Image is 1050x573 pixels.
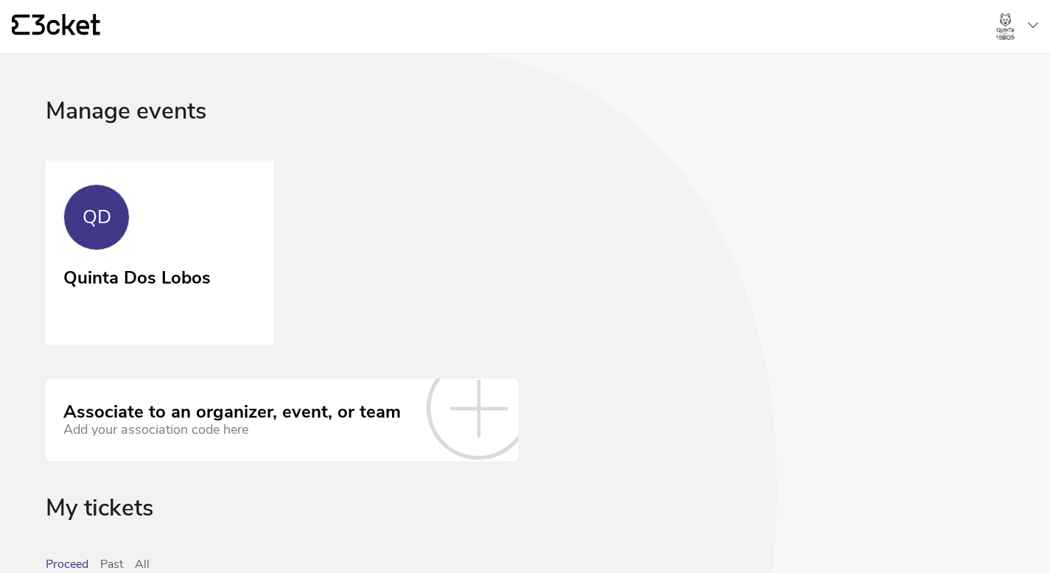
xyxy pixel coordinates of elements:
a: Associate to an organizer, event, or team Add your association code here [46,379,518,461]
div: QD [83,206,111,228]
div: Quinta Dos Lobos [63,262,211,289]
a: {' '} [12,14,100,39]
div: My tickets [46,495,1004,558]
div: Manage events [46,98,1004,161]
div: Add your association code here [63,422,401,437]
a: QD Quinta Dos Lobos [46,161,274,345]
g: {' '} [12,15,29,35]
div: Associate to an organizer, event, or team [63,402,401,423]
